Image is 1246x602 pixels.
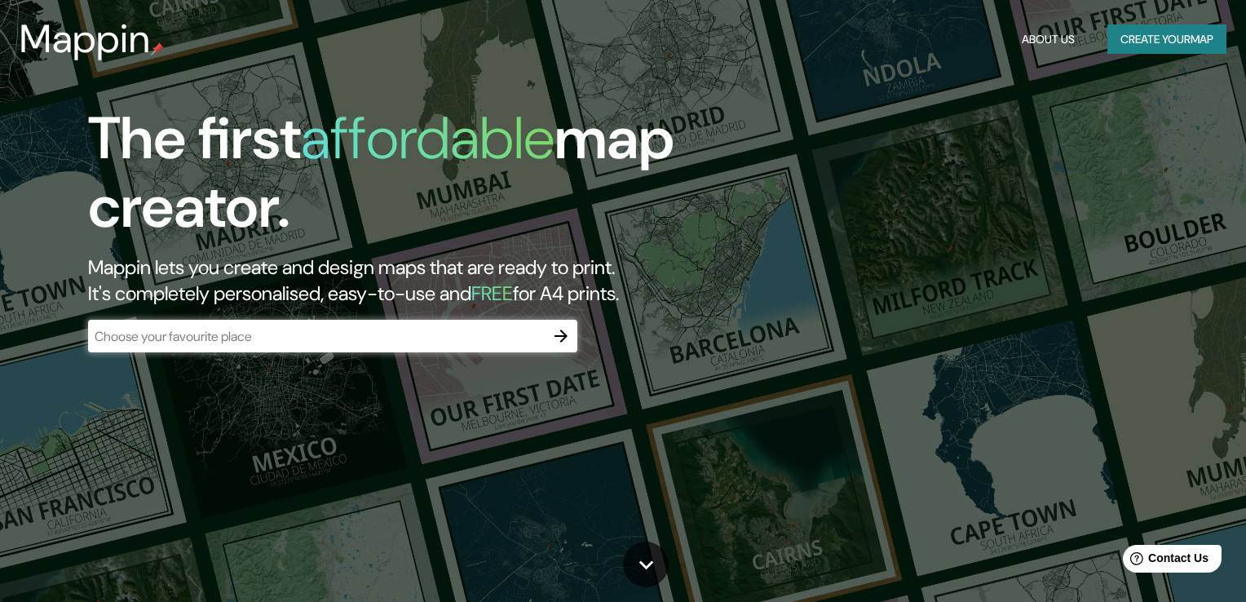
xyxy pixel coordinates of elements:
[151,42,164,55] img: mappin-pin
[301,100,555,176] h1: affordable
[20,16,151,62] h3: Mappin
[88,104,711,255] h1: The first map creator.
[1015,24,1081,55] button: About Us
[1101,538,1228,584] iframe: Help widget launcher
[1107,24,1226,55] button: Create yourmap
[88,327,545,346] input: Choose your favourite place
[471,281,513,306] h5: FREE
[88,255,711,307] h2: Mappin lets you create and design maps that are ready to print. It's completely personalised, eas...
